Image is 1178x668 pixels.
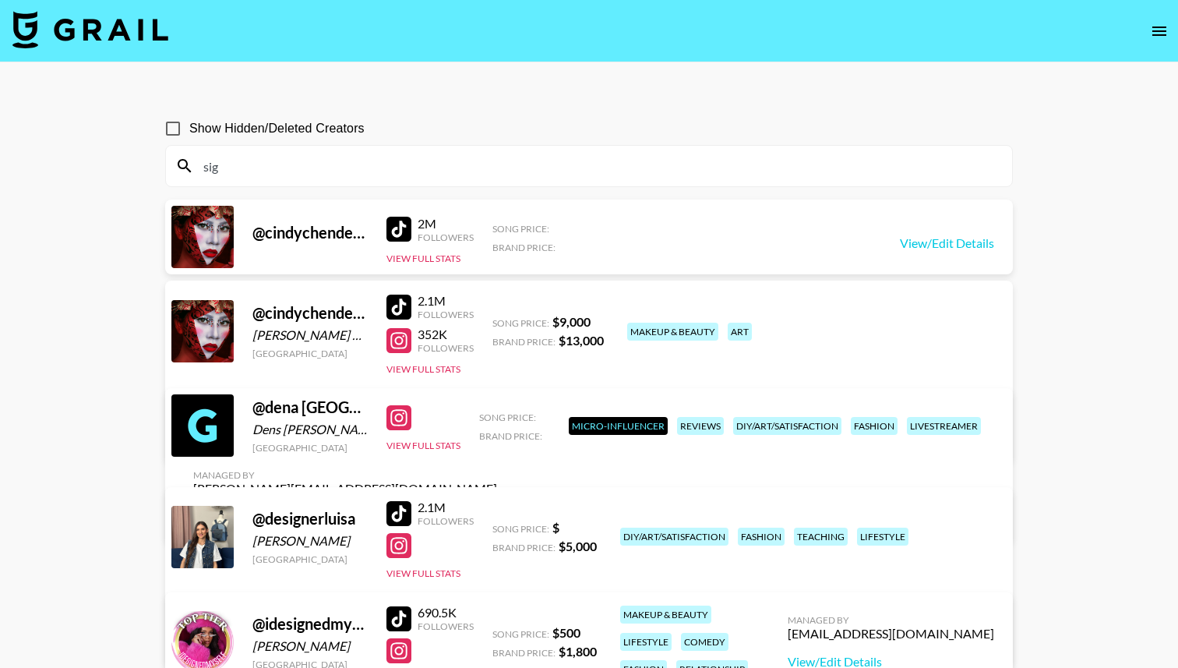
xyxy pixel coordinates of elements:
[677,417,724,435] div: reviews
[492,542,555,553] span: Brand Price:
[386,253,460,264] button: View Full Stats
[418,293,474,309] div: 2.1M
[857,528,908,546] div: lifestyle
[418,500,474,515] div: 2.1M
[189,119,365,138] span: Show Hidden/Deleted Creators
[252,223,368,242] div: @ cindychendesigns
[733,417,841,435] div: diy/art/satisfaction
[479,430,542,442] span: Brand Price:
[788,626,994,641] div: [EMAIL_ADDRESS][DOMAIN_NAME]
[492,336,555,348] span: Brand Price:
[193,481,497,497] div: [PERSON_NAME][EMAIL_ADDRESS][DOMAIN_NAME]
[252,327,368,343] div: [PERSON_NAME] Designs
[907,417,981,435] div: livestreamer
[386,363,460,375] button: View Full Stats
[418,342,474,354] div: Followers
[194,154,1003,178] input: Search by User Name
[552,520,559,535] strong: $
[559,333,604,348] strong: $ 13,000
[620,606,711,624] div: makeup & beauty
[418,620,474,632] div: Followers
[418,605,474,620] div: 690.5K
[252,398,368,417] div: @ dena [GEOGRAPHIC_DATA]
[386,567,460,579] button: View Full Stats
[788,614,994,626] div: Managed By
[627,323,718,341] div: makeup & beauty
[900,235,994,251] a: View/Edit Details
[418,515,474,527] div: Followers
[492,647,555,659] span: Brand Price:
[620,633,672,651] div: lifestyle
[252,442,368,454] div: [GEOGRAPHIC_DATA]
[193,469,497,481] div: Managed By
[252,422,368,437] div: Dens [PERSON_NAME]
[479,412,536,423] span: Song Price:
[252,553,368,565] div: [GEOGRAPHIC_DATA]
[794,528,848,546] div: teaching
[851,417,898,435] div: fashion
[681,633,728,651] div: comedy
[386,440,460,451] button: View Full Stats
[559,644,597,659] strong: $ 1,800
[252,638,368,654] div: [PERSON_NAME]
[569,417,668,435] div: Micro-Influencer
[418,216,474,232] div: 2M
[728,323,752,341] div: art
[252,533,368,549] div: [PERSON_NAME]
[620,528,728,546] div: diy/art/satisfaction
[252,348,368,359] div: [GEOGRAPHIC_DATA]
[492,242,555,253] span: Brand Price:
[492,223,549,235] span: Song Price:
[252,303,368,323] div: @ cindychendesigns
[552,314,591,329] strong: $ 9,000
[418,327,474,342] div: 352K
[252,614,368,634] div: @ idesignedmyself
[418,232,474,243] div: Followers
[738,528,785,546] div: fashion
[12,11,168,48] img: Grail Talent
[559,539,597,553] strong: $ 5,000
[492,523,549,535] span: Song Price:
[492,317,549,329] span: Song Price:
[552,625,580,640] strong: $ 500
[418,309,474,320] div: Followers
[492,628,549,640] span: Song Price:
[252,509,368,528] div: @ designerluisa
[1144,16,1175,47] button: open drawer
